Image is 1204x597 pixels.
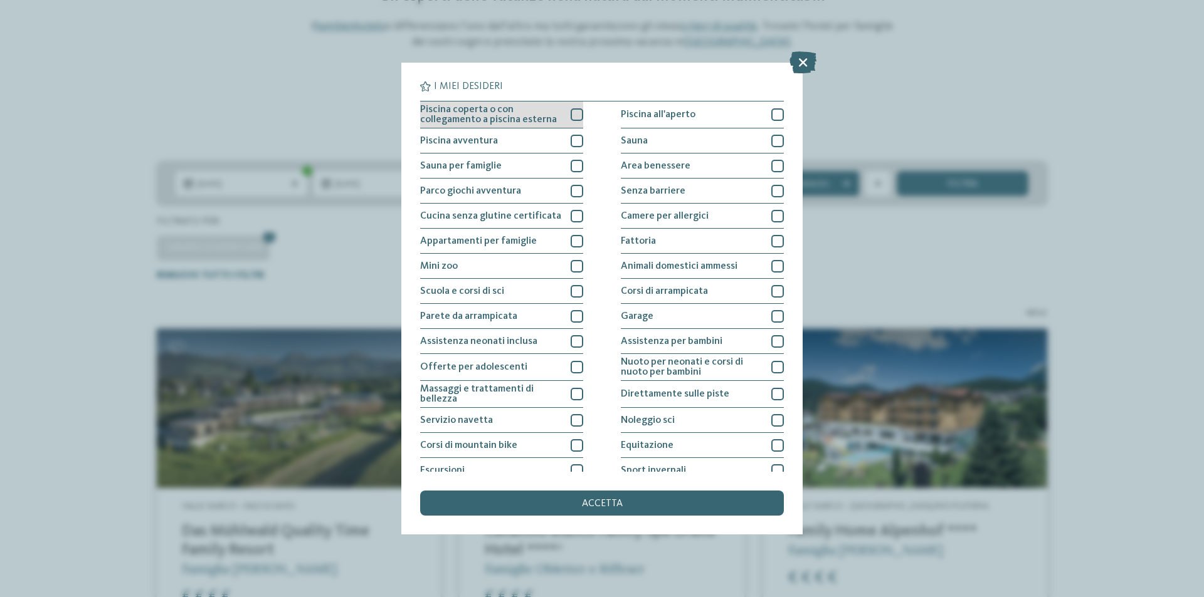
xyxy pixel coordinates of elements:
[621,236,656,246] span: Fattoria
[420,440,517,450] span: Corsi di mountain bike
[621,161,690,171] span: Area benessere
[420,286,504,296] span: Scuola e corsi di sci
[420,236,537,246] span: Appartamenti per famiglie
[621,389,729,399] span: Direttamente sulle piste
[420,261,458,271] span: Mini zoo
[582,499,623,509] span: accetta
[621,110,695,120] span: Piscina all'aperto
[621,261,737,271] span: Animali domestici ammessi
[621,211,709,221] span: Camere per allergici
[420,311,517,321] span: Parete da arrampicata
[434,81,503,91] span: I miei desideri
[420,384,561,404] span: Massaggi e trattamenti di bellezza
[621,336,722,346] span: Assistenza per bambini
[420,465,465,475] span: Escursioni
[621,415,675,425] span: Noleggio sci
[621,311,653,321] span: Garage
[621,286,708,296] span: Corsi di arrampicata
[621,186,685,196] span: Senza barriere
[621,440,673,450] span: Equitazione
[420,161,502,171] span: Sauna per famiglie
[420,415,493,425] span: Servizio navetta
[420,362,527,372] span: Offerte per adolescenti
[420,136,498,146] span: Piscina avventura
[621,357,762,377] span: Nuoto per neonati e corsi di nuoto per bambini
[420,105,561,125] span: Piscina coperta o con collegamento a piscina esterna
[420,336,537,346] span: Assistenza neonati inclusa
[420,211,561,221] span: Cucina senza glutine certificata
[420,186,521,196] span: Parco giochi avventura
[621,136,648,146] span: Sauna
[621,465,686,475] span: Sport invernali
